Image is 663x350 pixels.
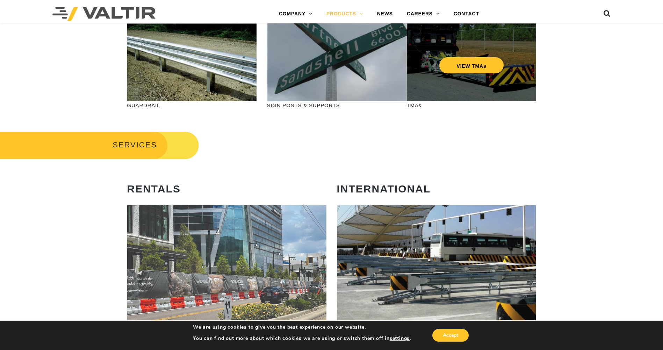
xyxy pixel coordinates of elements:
[337,183,431,195] strong: INTERNATIONAL
[432,329,469,342] button: Accept
[127,101,257,109] p: GUARDRAIL
[390,335,410,342] button: settings
[400,7,447,21] a: CAREERS
[370,7,400,21] a: NEWS
[407,101,536,109] p: TMAs
[447,7,486,21] a: CONTACT
[319,7,370,21] a: PRODUCTS
[193,324,411,330] p: We are using cookies to give you the best experience on our website.
[272,7,319,21] a: COMPANY
[127,183,181,195] strong: RENTALS
[267,101,396,109] p: SIGN POSTS & SUPPORTS
[193,335,411,342] p: You can find out more about which cookies we are using or switch them off in .
[52,7,156,21] img: Valtir
[439,57,504,73] a: VIEW TMAs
